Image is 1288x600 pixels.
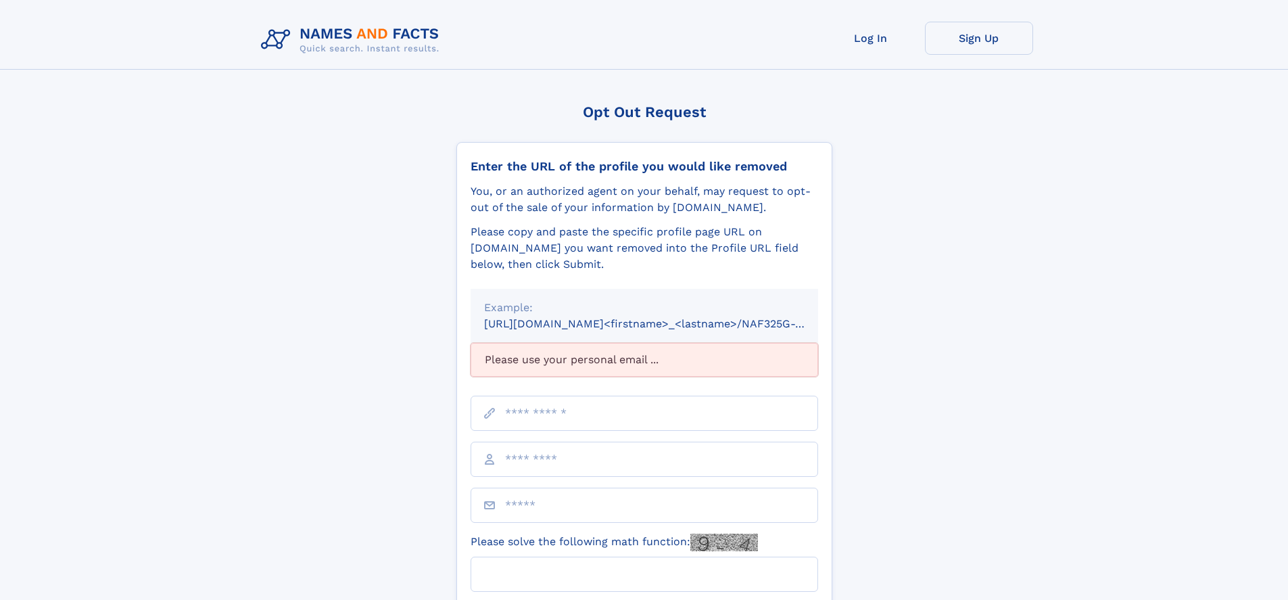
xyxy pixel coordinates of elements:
img: Logo Names and Facts [256,22,450,58]
div: Opt Out Request [456,103,832,120]
div: You, or an authorized agent on your behalf, may request to opt-out of the sale of your informatio... [471,183,818,216]
div: Enter the URL of the profile you would like removed [471,159,818,174]
a: Sign Up [925,22,1033,55]
a: Log In [817,22,925,55]
label: Please solve the following math function: [471,534,758,551]
div: Example: [484,300,805,316]
div: Please use your personal email ... [471,343,818,377]
div: Please copy and paste the specific profile page URL on [DOMAIN_NAME] you want removed into the Pr... [471,224,818,273]
small: [URL][DOMAIN_NAME]<firstname>_<lastname>/NAF325G-xxxxxxxx [484,317,844,330]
